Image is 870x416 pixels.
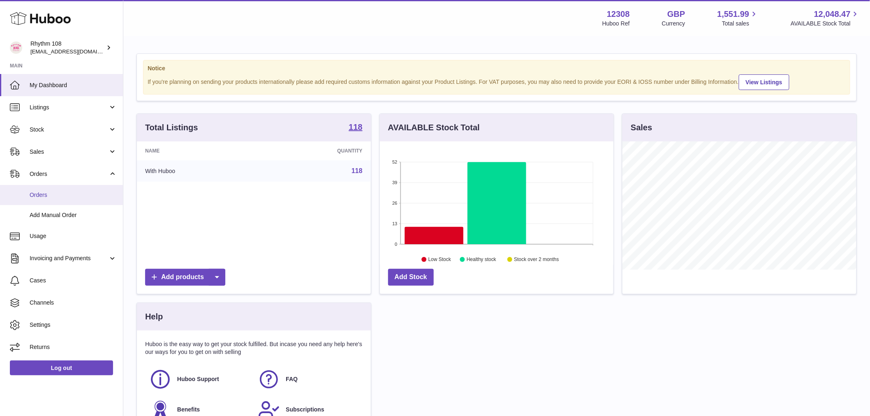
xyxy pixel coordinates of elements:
[30,232,117,240] span: Usage
[30,343,117,351] span: Returns
[30,277,117,284] span: Cases
[814,9,851,20] span: 12,048.47
[260,141,371,160] th: Quantity
[791,9,860,28] a: 12,048.47 AVAILABLE Stock Total
[631,122,652,133] h3: Sales
[30,126,108,134] span: Stock
[392,201,397,206] text: 26
[722,20,759,28] span: Total sales
[30,170,108,178] span: Orders
[30,104,108,111] span: Listings
[739,74,789,90] a: View Listings
[137,141,260,160] th: Name
[349,123,362,133] a: 118
[662,20,685,28] div: Currency
[717,9,750,20] span: 1,551.99
[388,122,480,133] h3: AVAILABLE Stock Total
[352,167,363,174] a: 118
[395,242,397,247] text: 0
[145,340,363,356] p: Huboo is the easy way to get your stock fulfilled. But incase you need any help here's our ways f...
[602,20,630,28] div: Huboo Ref
[10,42,22,54] img: internalAdmin-12308@internal.huboo.com
[392,159,397,164] text: 52
[148,73,846,90] div: If you're planning on sending your products internationally please add required customs informati...
[717,9,759,28] a: 1,551.99 Total sales
[791,20,860,28] span: AVAILABLE Stock Total
[145,122,198,133] h3: Total Listings
[30,191,117,199] span: Orders
[177,375,219,383] span: Huboo Support
[392,180,397,185] text: 39
[514,257,559,263] text: Stock over 2 months
[30,81,117,89] span: My Dashboard
[667,9,685,20] strong: GBP
[30,254,108,262] span: Invoicing and Payments
[137,160,260,182] td: With Huboo
[145,269,225,286] a: Add products
[388,269,434,286] a: Add Stock
[428,257,451,263] text: Low Stock
[10,361,113,375] a: Log out
[149,368,250,391] a: Huboo Support
[148,65,846,72] strong: Notice
[30,48,121,55] span: [EMAIL_ADDRESS][DOMAIN_NAME]
[30,211,117,219] span: Add Manual Order
[30,40,104,55] div: Rhythm 108
[392,221,397,226] text: 13
[30,299,117,307] span: Channels
[349,123,362,131] strong: 118
[607,9,630,20] strong: 12308
[30,148,108,156] span: Sales
[258,368,358,391] a: FAQ
[286,375,298,383] span: FAQ
[177,406,200,414] span: Benefits
[30,321,117,329] span: Settings
[467,257,497,263] text: Healthy stock
[286,406,324,414] span: Subscriptions
[145,311,163,322] h3: Help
